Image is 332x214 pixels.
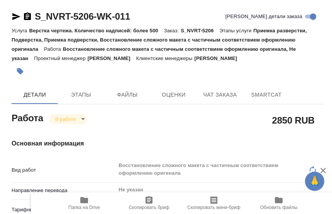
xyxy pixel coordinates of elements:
[12,206,115,214] p: Тарифные единицы
[63,90,100,100] span: Этапы
[248,90,285,100] span: SmartCat
[202,90,239,100] span: Чат заказа
[44,46,63,52] p: Работа
[16,90,53,100] span: Детали
[34,55,87,61] p: Проектный менеджер
[308,173,321,189] span: 🙏
[220,28,254,33] p: Этапы услуги
[88,55,136,61] p: [PERSON_NAME]
[225,13,302,20] span: [PERSON_NAME] детали заказа
[117,192,181,214] button: Скопировать бриф
[260,205,298,210] span: Обновить файлы
[187,205,240,210] span: Скопировать мини-бриф
[53,116,78,122] button: В работе
[12,187,115,194] p: Направление перевода
[181,192,246,214] button: Скопировать мини-бриф
[12,28,29,33] p: Услуга
[164,28,181,33] p: Заказ:
[12,63,29,80] button: Добавить тэг
[49,114,88,124] div: В работе
[29,28,164,33] p: Верстка чертежа. Количество надписей: более 500
[246,192,311,214] button: Обновить файлы
[12,166,115,174] p: Вид работ
[109,90,146,100] span: Файлы
[12,12,21,21] button: Скопировать ссылку для ЯМессенджера
[272,114,315,127] h2: 2850 RUB
[194,55,243,61] p: [PERSON_NAME]
[12,46,296,61] p: Восстановление сложного макета с частичным соответствием оформлению оригинала, Не указан
[181,28,219,33] p: S_NVRT-5206
[35,11,130,22] a: S_NVRT-5206-WK-011
[68,205,100,210] span: Папка на Drive
[136,55,195,61] p: Клиентские менеджеры
[52,192,117,214] button: Папка на Drive
[12,110,43,124] h2: Работа
[155,90,192,100] span: Оценки
[12,28,307,52] p: Приемка разверстки, Подверстка, Приемка подверстки, Восстановление сложного макета с частичным со...
[129,205,169,210] span: Скопировать бриф
[305,172,324,191] button: 🙏
[23,12,32,21] button: Скопировать ссылку
[12,139,324,148] h4: Основная информация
